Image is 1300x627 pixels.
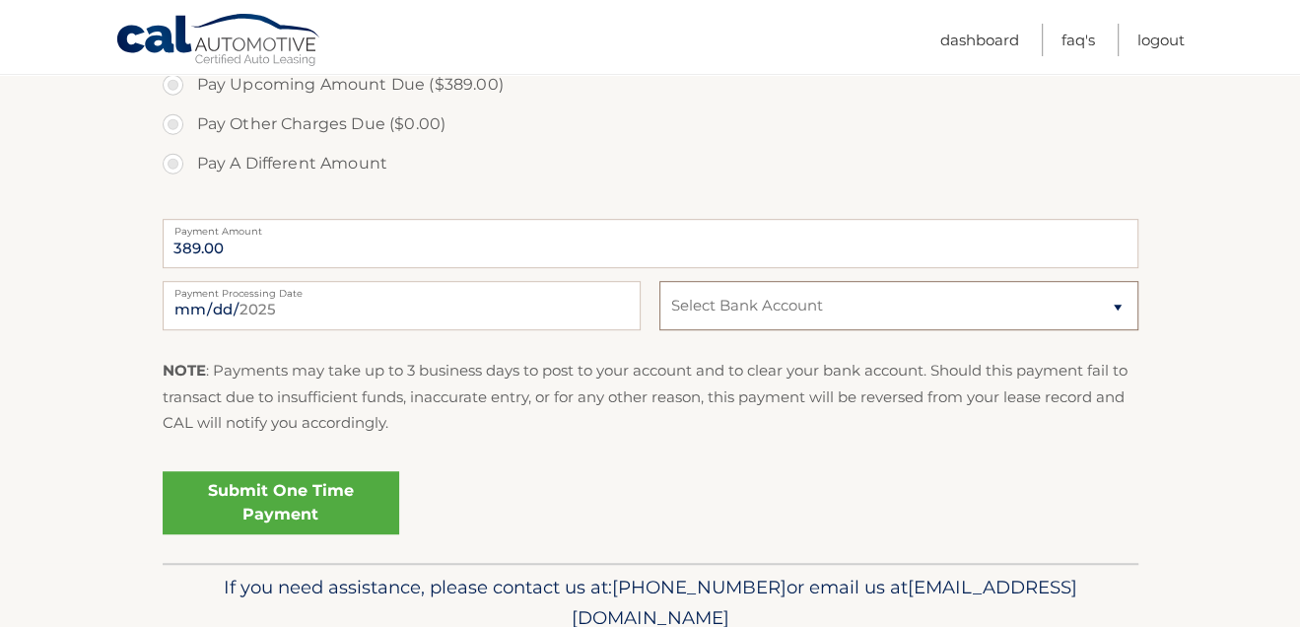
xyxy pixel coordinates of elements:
strong: NOTE [163,361,206,380]
p: : Payments may take up to 3 business days to post to your account and to clear your bank account.... [163,358,1138,436]
input: Payment Date [163,281,641,330]
span: [PHONE_NUMBER] [612,576,787,598]
input: Payment Amount [163,219,1138,268]
label: Pay A Different Amount [163,144,1138,183]
a: Dashboard [940,24,1019,56]
a: Cal Automotive [115,13,322,70]
label: Pay Other Charges Due ($0.00) [163,104,1138,144]
label: Pay Upcoming Amount Due ($389.00) [163,65,1138,104]
label: Payment Processing Date [163,281,641,297]
a: Submit One Time Payment [163,471,399,534]
a: FAQ's [1061,24,1095,56]
label: Payment Amount [163,219,1138,235]
a: Logout [1137,24,1185,56]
